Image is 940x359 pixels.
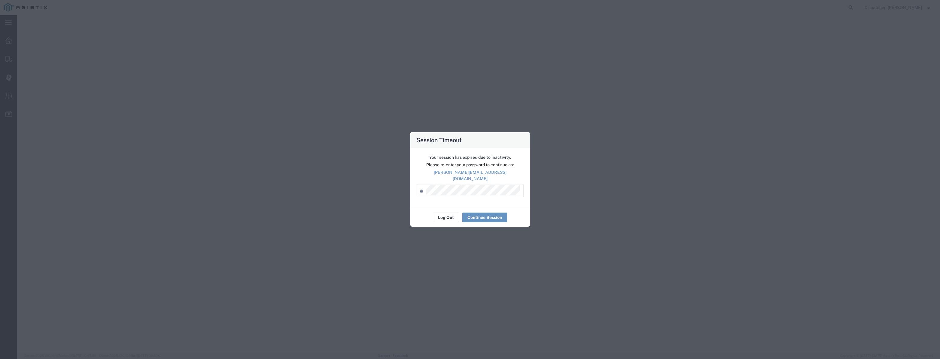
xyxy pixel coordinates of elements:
h4: Session Timeout [416,136,462,144]
button: Continue Session [462,213,507,222]
p: Please re-enter your password to continue as: [417,162,524,168]
button: Log Out [433,213,459,222]
p: [PERSON_NAME][EMAIL_ADDRESS][DOMAIN_NAME] [417,169,524,182]
p: Your session has expired due to inactivity. [417,154,524,161]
